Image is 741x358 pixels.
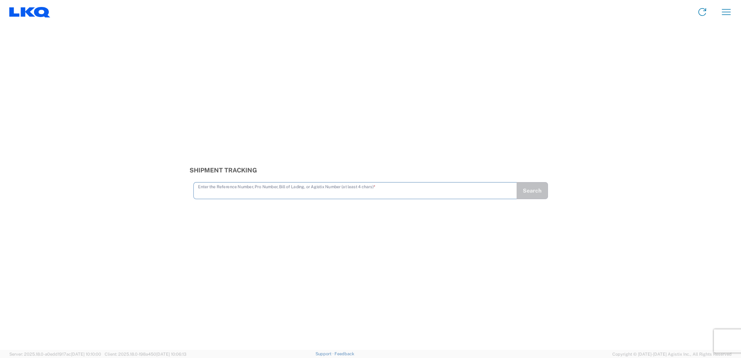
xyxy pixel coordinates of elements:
[156,352,186,356] span: [DATE] 10:06:13
[9,352,101,356] span: Server: 2025.18.0-a0edd1917ac
[71,352,101,356] span: [DATE] 10:10:00
[190,167,552,174] h3: Shipment Tracking
[105,352,186,356] span: Client: 2025.18.0-198a450
[334,351,354,356] a: Feedback
[612,351,732,358] span: Copyright © [DATE]-[DATE] Agistix Inc., All Rights Reserved
[315,351,335,356] a: Support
